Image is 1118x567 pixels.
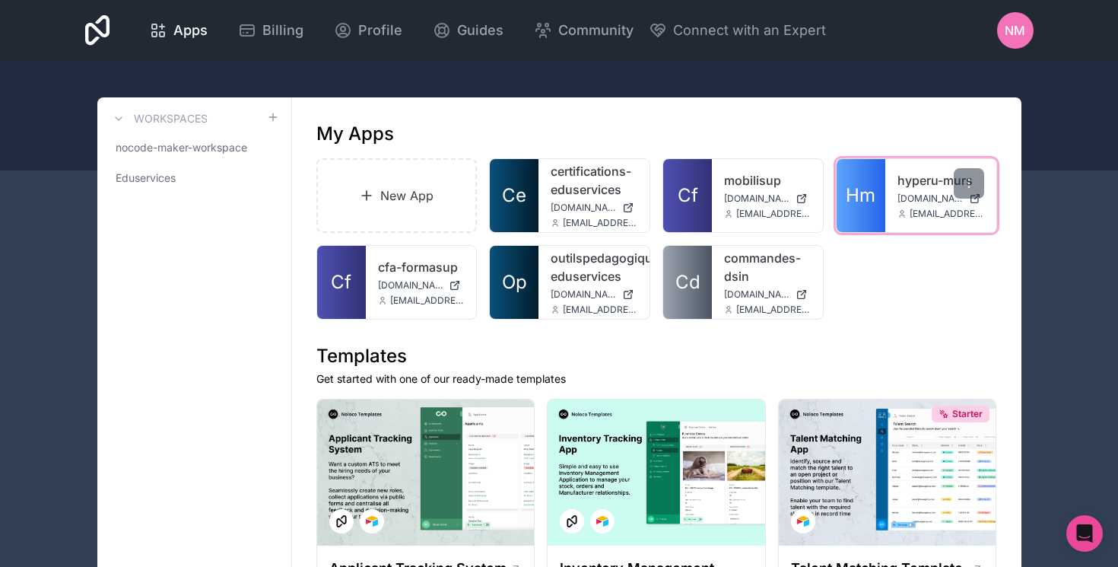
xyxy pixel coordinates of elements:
[551,162,637,199] a: certifications-eduservices
[378,258,465,276] a: cfa-formasup
[724,193,789,205] span: [DOMAIN_NAME]
[724,249,811,285] a: commandes-dsin
[724,171,811,190] a: mobilisup
[551,288,637,301] a: [DOMAIN_NAME]
[316,371,997,387] p: Get started with one of our ready-made templates
[663,159,712,232] a: Cf
[837,159,885,232] a: Hm
[502,183,526,208] span: Ce
[1066,515,1103,552] div: Open Intercom Messenger
[134,111,208,126] h3: Workspaces
[551,202,616,214] span: [DOMAIN_NAME]
[897,193,984,205] a: [DOMAIN_NAME]
[675,270,700,295] span: Cd
[316,122,394,146] h1: My Apps
[558,20,634,41] span: Community
[137,14,220,47] a: Apps
[678,183,698,208] span: Cf
[724,288,789,301] span: [DOMAIN_NAME]
[522,14,646,47] a: Community
[952,408,983,420] span: Starter
[551,249,637,285] a: outilspedagogiques-eduservices
[226,14,316,47] a: Billing
[457,20,503,41] span: Guides
[724,288,811,301] a: [DOMAIN_NAME]
[797,515,809,527] img: Airtable Logo
[663,246,712,319] a: Cd
[110,164,279,192] a: Eduservices
[358,20,402,41] span: Profile
[502,270,527,295] span: Op
[317,246,366,319] a: Cf
[421,14,516,47] a: Guides
[649,20,826,41] button: Connect with an Expert
[116,170,176,186] span: Eduservices
[551,202,637,214] a: [DOMAIN_NAME]
[897,193,963,205] span: [DOMAIN_NAME]
[378,279,465,291] a: [DOMAIN_NAME]
[366,515,378,527] img: Airtable Logo
[563,217,637,229] span: [EMAIL_ADDRESS][DOMAIN_NAME]
[116,140,247,155] span: nocode-maker-workspace
[331,270,351,295] span: Cf
[390,295,465,307] span: [EMAIL_ADDRESS][DOMAIN_NAME]
[551,288,616,301] span: [DOMAIN_NAME]
[490,159,538,232] a: Ce
[673,20,826,41] span: Connect with an Expert
[316,158,478,233] a: New App
[1005,21,1025,40] span: NM
[736,208,811,220] span: [EMAIL_ADDRESS][DOMAIN_NAME]
[173,20,208,41] span: Apps
[378,279,443,291] span: [DOMAIN_NAME]
[910,208,984,220] span: [EMAIL_ADDRESS][DOMAIN_NAME]
[897,171,984,190] a: hyperu-murs
[563,304,637,316] span: [EMAIL_ADDRESS][DOMAIN_NAME]
[736,304,811,316] span: [EMAIL_ADDRESS][DOMAIN_NAME]
[596,515,608,527] img: Airtable Logo
[490,246,538,319] a: Op
[110,134,279,161] a: nocode-maker-workspace
[262,20,303,41] span: Billing
[110,110,208,128] a: Workspaces
[322,14,414,47] a: Profile
[316,344,997,368] h1: Templates
[724,193,811,205] a: [DOMAIN_NAME]
[846,183,875,208] span: Hm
